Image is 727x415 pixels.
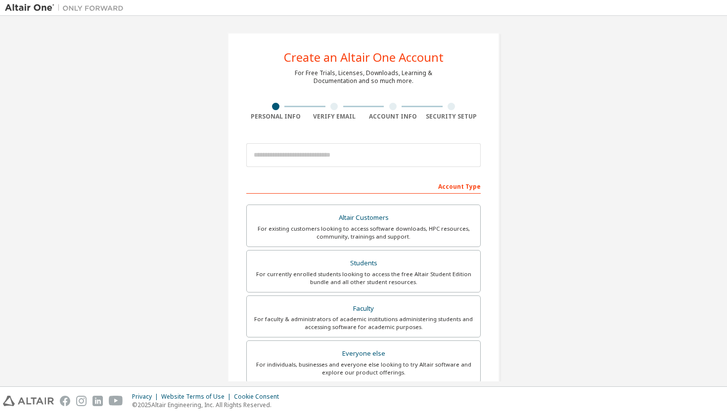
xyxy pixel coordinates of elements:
[253,225,474,241] div: For existing customers looking to access software downloads, HPC resources, community, trainings ...
[109,396,123,406] img: youtube.svg
[422,113,481,121] div: Security Setup
[284,51,444,63] div: Create an Altair One Account
[253,211,474,225] div: Altair Customers
[253,315,474,331] div: For faculty & administrators of academic institutions administering students and accessing softwa...
[295,69,432,85] div: For Free Trials, Licenses, Downloads, Learning & Documentation and so much more.
[246,178,481,194] div: Account Type
[132,393,161,401] div: Privacy
[5,3,129,13] img: Altair One
[253,347,474,361] div: Everyone else
[253,361,474,376] div: For individuals, businesses and everyone else looking to try Altair software and explore our prod...
[3,396,54,406] img: altair_logo.svg
[305,113,364,121] div: Verify Email
[60,396,70,406] img: facebook.svg
[363,113,422,121] div: Account Info
[161,393,234,401] div: Website Terms of Use
[253,256,474,270] div: Students
[253,302,474,316] div: Faculty
[92,396,103,406] img: linkedin.svg
[76,396,87,406] img: instagram.svg
[132,401,285,409] p: © 2025 Altair Engineering, Inc. All Rights Reserved.
[253,270,474,286] div: For currently enrolled students looking to access the free Altair Student Edition bundle and all ...
[234,393,285,401] div: Cookie Consent
[246,113,305,121] div: Personal Info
